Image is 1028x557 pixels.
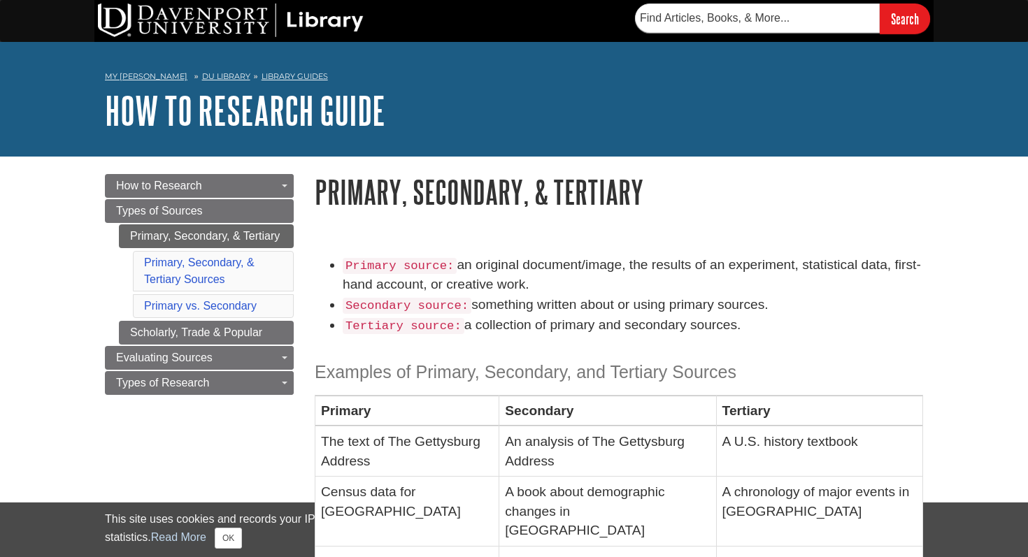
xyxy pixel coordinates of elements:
th: Primary [315,396,499,426]
a: Evaluating Sources [105,346,294,370]
form: Searches DU Library's articles, books, and more [635,3,930,34]
th: Tertiary [716,396,922,426]
a: Scholarly, Trade & Popular [119,321,294,345]
span: How to Research [116,180,202,191]
a: Primary vs. Secondary [144,300,257,312]
td: A book about demographic changes in [GEOGRAPHIC_DATA] [499,477,716,546]
input: Find Articles, Books, & More... [635,3,880,33]
a: Library Guides [262,71,328,81]
h1: Primary, Secondary, & Tertiary [315,174,923,210]
td: Census data for [GEOGRAPHIC_DATA] [315,477,499,546]
a: Primary, Secondary, & Tertiary [119,224,294,248]
a: Types of Research [105,371,294,395]
div: Guide Page Menu [105,174,294,395]
span: Types of Sources [116,205,203,217]
a: Read More [151,531,206,543]
span: Types of Research [116,377,209,389]
h3: Examples of Primary, Secondary, and Tertiary Sources [315,362,923,382]
li: an original document/image, the results of an experiment, statistical data, first-hand account, o... [343,255,923,296]
nav: breadcrumb [105,67,923,89]
li: a collection of primary and secondary sources. [343,315,923,335]
code: Primary source: [343,258,457,274]
span: Evaluating Sources [116,352,213,363]
td: A chronology of major events in [GEOGRAPHIC_DATA] [716,477,922,546]
a: Primary, Secondary, & Tertiary Sources [144,256,255,285]
button: Close [215,528,242,549]
a: My [PERSON_NAME] [105,71,187,82]
img: DU Library [98,3,364,37]
td: A U.S. history textbook [716,426,922,477]
td: The text of The Gettysburg Address [315,426,499,477]
code: Tertiary source: [343,318,464,334]
th: Secondary [499,396,716,426]
code: Secondary source: [343,298,471,314]
li: something written about or using primary sources. [343,295,923,315]
input: Search [880,3,930,34]
a: DU Library [202,71,250,81]
a: Types of Sources [105,199,294,223]
div: This site uses cookies and records your IP address for usage statistics. Additionally, we use Goo... [105,511,923,549]
a: How to Research [105,174,294,198]
a: How to Research Guide [105,89,385,132]
td: An analysis of The Gettysburg Address [499,426,716,477]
